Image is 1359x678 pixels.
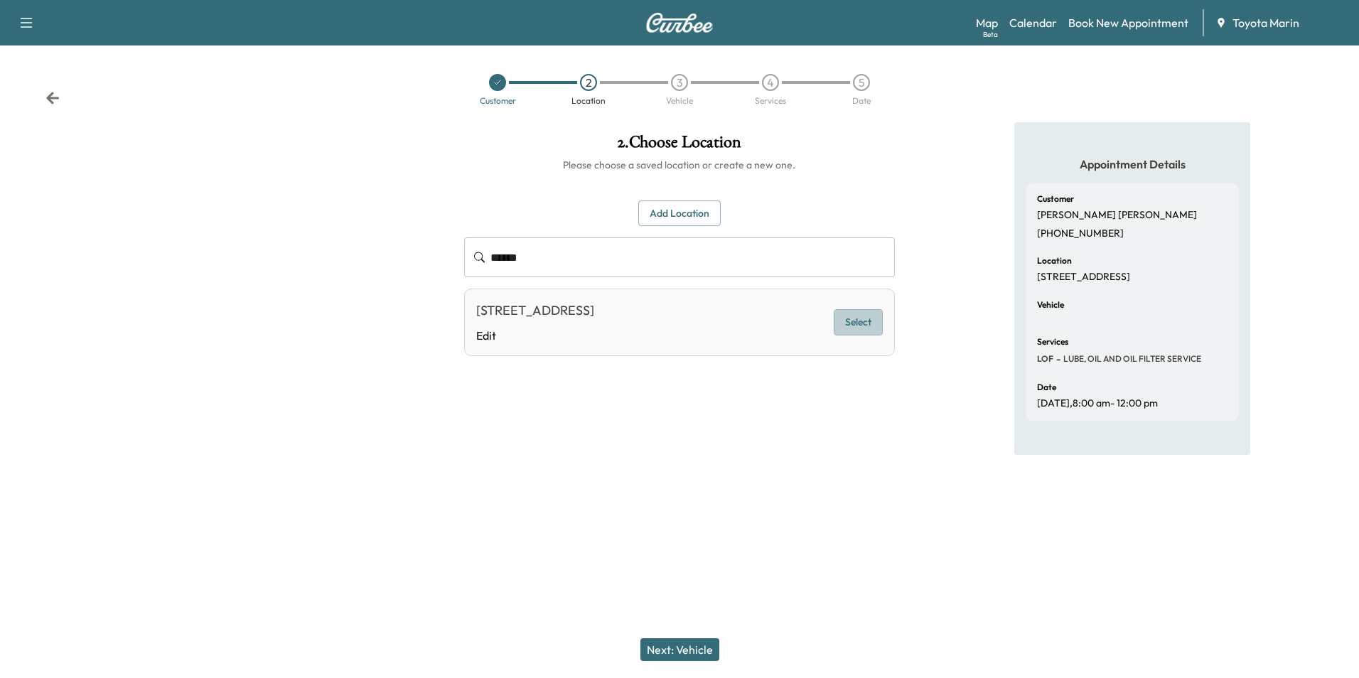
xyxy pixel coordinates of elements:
[1053,352,1060,366] span: -
[1009,14,1057,31] a: Calendar
[1037,353,1053,365] span: LOF
[1232,14,1299,31] span: Toyota Marin
[580,74,597,91] div: 2
[755,97,786,105] div: Services
[1026,156,1239,172] h5: Appointment Details
[1060,353,1201,365] span: LUBE, OIL AND OIL FILTER SERVICE
[1037,195,1074,203] h6: Customer
[976,14,998,31] a: MapBeta
[1037,209,1197,222] p: [PERSON_NAME] [PERSON_NAME]
[666,97,693,105] div: Vehicle
[1037,257,1072,265] h6: Location
[1037,383,1056,392] h6: Date
[1068,14,1188,31] a: Book New Appointment
[852,97,871,105] div: Date
[1037,338,1068,346] h6: Services
[638,200,721,227] button: Add Location
[1037,227,1124,240] p: [PHONE_NUMBER]
[45,91,60,105] div: Back
[476,327,594,344] a: Edit
[571,97,606,105] div: Location
[464,158,894,172] h6: Please choose a saved location or create a new one.
[983,29,998,40] div: Beta
[834,309,883,335] button: Select
[671,74,688,91] div: 3
[1037,271,1130,284] p: [STREET_ADDRESS]
[464,134,894,158] h1: 2 . Choose Location
[853,74,870,91] div: 5
[480,97,516,105] div: Customer
[1037,301,1064,309] h6: Vehicle
[640,638,719,661] button: Next: Vehicle
[645,13,714,33] img: Curbee Logo
[762,74,779,91] div: 4
[1037,397,1158,410] p: [DATE] , 8:00 am - 12:00 pm
[476,301,594,321] div: [STREET_ADDRESS]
